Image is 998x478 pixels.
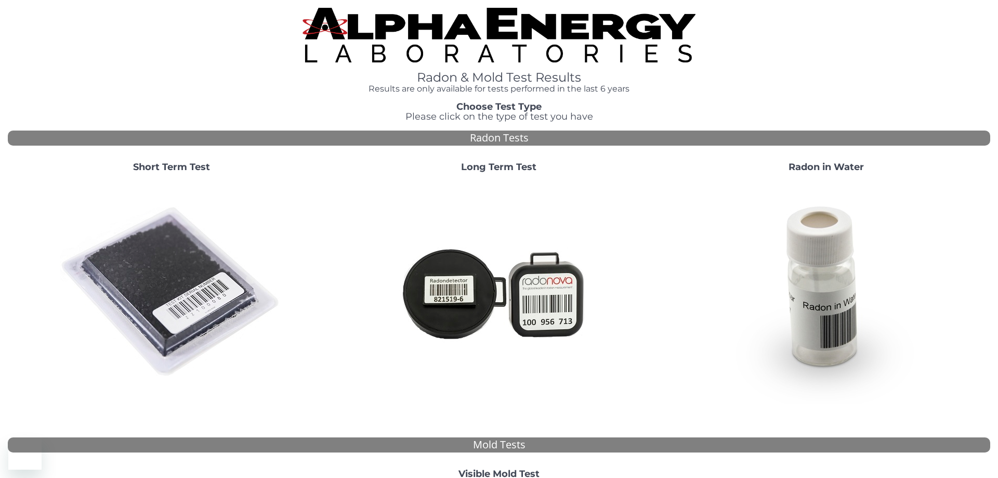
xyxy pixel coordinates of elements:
strong: Radon in Water [789,161,864,173]
img: TightCrop.jpg [303,8,695,62]
img: RadoninWater.jpg [715,180,938,404]
img: ShortTerm.jpg [60,180,283,404]
div: Radon Tests [8,131,990,146]
strong: Short Term Test [133,161,210,173]
h1: Radon & Mold Test Results [303,71,695,84]
iframe: Button to launch messaging window [8,436,42,470]
h4: Results are only available for tests performed in the last 6 years [303,84,695,94]
div: Mold Tests [8,437,990,453]
strong: Long Term Test [461,161,536,173]
img: Radtrak2vsRadtrak3.jpg [387,180,611,404]
span: Please click on the type of test you have [405,111,593,122]
strong: Choose Test Type [456,101,542,112]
